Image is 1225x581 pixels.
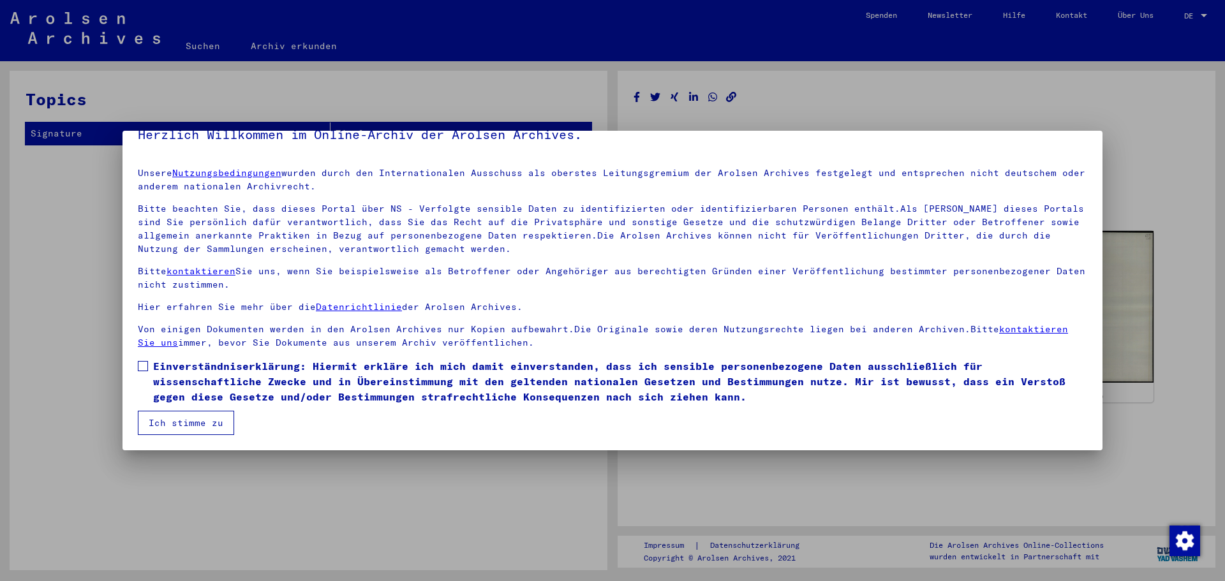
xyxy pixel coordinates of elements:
span: Einverständniserklärung: Hiermit erkläre ich mich damit einverstanden, dass ich sensible personen... [153,358,1087,404]
p: Hier erfahren Sie mehr über die der Arolsen Archives. [138,300,1087,314]
a: Nutzungsbedingungen [172,167,281,179]
a: Datenrichtlinie [316,301,402,313]
a: kontaktieren Sie uns [138,323,1068,348]
h5: Herzlich Willkommen im Online-Archiv der Arolsen Archives. [138,124,1087,145]
p: Bitte beachten Sie, dass dieses Portal über NS - Verfolgte sensible Daten zu identifizierten oder... [138,202,1087,256]
p: Unsere wurden durch den Internationalen Ausschuss als oberstes Leitungsgremium der Arolsen Archiv... [138,166,1087,193]
a: kontaktieren [167,265,235,277]
button: Ich stimme zu [138,411,234,435]
p: Von einigen Dokumenten werden in den Arolsen Archives nur Kopien aufbewahrt.Die Originale sowie d... [138,323,1087,349]
p: Bitte Sie uns, wenn Sie beispielsweise als Betroffener oder Angehöriger aus berechtigten Gründen ... [138,265,1087,291]
img: Zustimmung ändern [1169,526,1200,556]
